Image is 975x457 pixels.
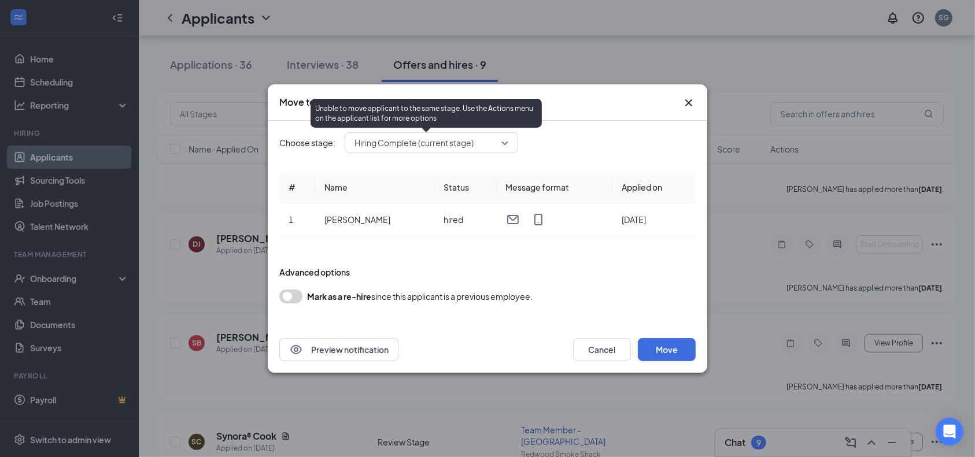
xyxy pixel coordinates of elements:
div: since this applicant is a previous employee. [307,289,533,303]
th: Applied on [612,172,696,203]
div: Advanced options [279,266,696,278]
button: Close [682,96,696,110]
h3: Move to stage [279,96,342,109]
svg: Cross [682,96,696,110]
td: [DATE] [612,203,696,236]
b: Mark as a re-hire [307,291,371,302]
div: Unable to move applicant to the same stage. Use the Actions menu on the applicant list for more o... [311,99,542,128]
button: EyePreview notification [279,338,398,361]
div: Open Intercom Messenger [936,418,963,445]
svg: MobileSms [531,213,545,226]
td: hired [434,203,496,236]
th: Message format [497,172,612,203]
th: Status [434,172,496,203]
button: Move [638,338,696,361]
button: Cancel [573,338,631,361]
svg: Email [506,213,520,226]
span: 1 [289,214,293,225]
td: [PERSON_NAME] [315,203,434,236]
span: Choose stage: [279,136,335,149]
svg: Eye [289,343,303,356]
th: # [279,172,315,203]
th: Name [315,172,434,203]
span: Hiring Complete (current stage) [354,134,474,151]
